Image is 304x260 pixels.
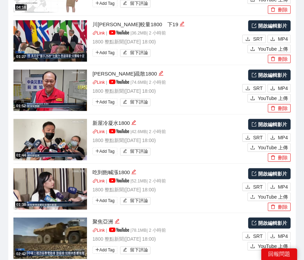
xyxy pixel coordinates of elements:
[270,86,275,91] span: download
[252,73,256,78] span: export
[270,135,275,141] span: download
[250,194,255,200] span: upload
[123,1,127,6] span: edit
[267,35,291,43] button: downloadMP4
[15,152,27,158] div: 01:44
[92,179,97,183] span: link
[252,171,256,176] span: export
[250,47,255,52] span: upload
[13,168,87,210] img: 9b20136e-7762-426b-aee3-c4dc2fd3aa0c.jpg
[248,20,291,31] a: 開啟編輯影片
[258,94,288,102] span: YouTube 上傳
[120,99,151,106] button: edit留下評論
[92,87,241,95] p: 1800 整點新聞 ( [DATE] 18:00 )
[92,98,117,106] span: Add Tag
[253,232,263,240] span: SRT
[242,232,266,240] button: downloadSRT
[120,49,151,57] button: edit留下評論
[258,242,288,250] span: YouTube 上傳
[92,129,105,134] a: linkLink
[92,178,241,185] p: | | 52.1 MB | 2 小時前
[270,184,275,190] span: download
[92,179,105,183] a: linkLink
[92,119,241,127] div: 新屋冷凝水1800
[120,148,151,156] button: edit留下評論
[109,228,129,232] img: yt_logo_rgb_light.a676ea31.png
[253,84,263,92] span: SRT
[158,71,164,76] span: edit
[92,186,241,193] p: 1800 整點新聞 ( [DATE] 18:00 )
[92,168,241,177] div: 吃到飽喊漲1800
[245,37,250,42] span: download
[270,37,275,42] span: download
[131,120,136,125] span: edit
[92,197,117,204] span: Add Tag
[242,133,266,142] button: downloadSRT
[92,70,241,78] div: [PERSON_NAME]疏散1800
[109,129,129,133] img: yt_logo_rgb_light.a676ea31.png
[13,20,87,62] img: 9aed66ac-0c4a-41ba-91d7-7f7cf00de5d9.jpg
[242,35,266,43] button: downloadSRT
[267,84,291,92] button: downloadMP4
[247,94,291,102] button: uploadYouTube 上傳
[15,54,27,60] div: 01:27
[158,70,164,78] div: 編輯
[13,218,87,259] img: 52d5778b-7cb8-40db-b18b-989d5fc21687.jpg
[92,31,97,35] span: link
[15,251,27,257] div: 02:42
[123,198,127,203] span: edit
[95,149,99,153] span: plus
[131,168,136,177] div: 編輯
[15,103,27,109] div: 01:52
[131,119,136,127] div: 編輯
[95,1,99,5] span: plus
[250,96,255,101] span: upload
[267,133,291,142] button: downloadMP4
[92,137,241,144] p: 1800 整點新聞 ( [DATE] 18:00 )
[247,143,291,152] button: uploadYouTube 上傳
[252,23,256,28] span: export
[268,153,291,162] button: delete刪除
[250,145,255,151] span: upload
[258,144,288,151] span: YouTube 上傳
[109,30,129,35] img: yt_logo_rgb_light.a676ea31.png
[92,129,241,136] p: | | 42.6 MB | 2 小時前
[123,100,127,105] span: edit
[278,232,288,240] span: MP4
[278,183,288,191] span: MP4
[248,218,291,229] a: 開啟編輯影片
[92,49,117,57] span: Add Tag
[123,50,127,56] span: edit
[95,248,99,252] span: plus
[13,119,87,160] img: 7e806b96-8f37-40b4-a571-32b4f742e7f6.jpg
[242,183,266,191] button: downloadSRT
[92,80,97,84] span: link
[120,247,151,254] button: edit留下評論
[245,234,250,239] span: download
[92,31,105,36] a: linkLink
[92,228,105,233] a: linkLink
[245,135,250,141] span: download
[115,218,120,226] div: 編輯
[247,45,291,53] button: uploadYouTube 上傳
[131,169,136,174] span: edit
[109,178,129,183] img: yt_logo_rgb_light.a676ea31.png
[95,198,99,202] span: plus
[245,184,250,190] span: download
[242,84,266,92] button: downloadSRT
[15,202,27,208] div: 01:38
[271,7,275,13] span: delete
[270,234,275,239] span: download
[92,235,241,243] p: 1800 整點新聞 ( [DATE] 18:00 )
[278,35,288,43] span: MP4
[253,134,263,141] span: SRT
[271,106,275,111] span: delete
[271,155,275,161] span: delete
[250,244,255,249] span: upload
[258,45,288,53] span: YouTube 上傳
[92,246,117,254] span: Add Tag
[115,219,120,224] span: edit
[92,30,241,37] p: | | 36.2 MB | 2 小時前
[252,221,256,226] span: export
[253,35,263,43] span: SRT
